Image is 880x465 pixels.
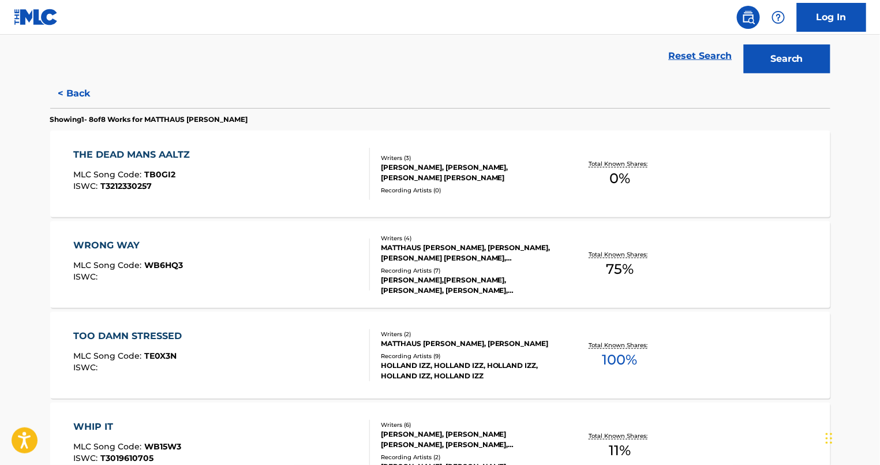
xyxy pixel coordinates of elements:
[589,250,651,259] p: Total Known Shares:
[73,271,100,282] span: ISWC :
[797,3,866,32] a: Log In
[826,421,833,456] div: Drag
[73,181,100,191] span: ISWC :
[73,169,144,180] span: MLC Song Code :
[144,441,181,452] span: WB15W3
[73,260,144,270] span: MLC Song Code :
[381,429,555,450] div: [PERSON_NAME], [PERSON_NAME] [PERSON_NAME], [PERSON_NAME], [PERSON_NAME], [PERSON_NAME], [PERSON_...
[100,453,153,463] span: T3019610705
[100,181,152,191] span: T3212330257
[742,10,755,24] img: search
[73,420,181,434] div: WHIP IT
[73,239,183,252] div: WRONG WAY
[381,360,555,381] div: HOLLAND IZZ, HOLLAND IZZ, HOLLAND IZZ, HOLLAND IZZ, HOLLAND IZZ
[381,266,555,275] div: Recording Artists ( 7 )
[609,168,630,189] span: 0 %
[50,312,830,399] a: TOO DAMN STRESSEDMLC Song Code:TE0X3NISWC:Writers (2)MATTHAUS [PERSON_NAME], [PERSON_NAME]Recordi...
[381,275,555,296] div: [PERSON_NAME],[PERSON_NAME], [PERSON_NAME], [PERSON_NAME], [PERSON_NAME], [PERSON_NAME], [PERSON_...
[144,260,183,270] span: WB6HQ3
[73,148,196,162] div: THE DEAD MANS AALTZ
[50,114,248,125] p: Showing 1 - 8 of 8 Works for MATTHAUS [PERSON_NAME]
[50,221,830,308] a: WRONG WAYMLC Song Code:WB6HQ3ISWC:Writers (4)MATTHAUS [PERSON_NAME], [PERSON_NAME], [PERSON_NAME]...
[381,330,555,338] div: Writers ( 2 )
[589,341,651,349] p: Total Known Shares:
[50,79,119,108] button: < Back
[381,243,555,263] div: MATTHAUS [PERSON_NAME], [PERSON_NAME], [PERSON_NAME] [PERSON_NAME], [PERSON_NAME]
[767,6,790,29] div: Help
[381,154,555,162] div: Writers ( 3 )
[663,43,738,69] a: Reset Search
[381,234,555,243] div: Writers ( 4 )
[381,421,555,429] div: Writers ( 6 )
[737,6,760,29] a: Public Search
[589,159,651,168] p: Total Known Shares:
[602,349,638,370] span: 100 %
[73,453,100,463] span: ISWC :
[144,169,175,180] span: TB0GI2
[589,431,651,440] p: Total Known Shares:
[73,441,144,452] span: MLC Song Code :
[381,186,555,195] div: Recording Artists ( 0 )
[822,410,880,465] iframe: Chat Widget
[144,351,177,361] span: TE0X3N
[73,362,100,373] span: ISWC :
[609,440,631,461] span: 11 %
[381,338,555,349] div: MATTHAUS [PERSON_NAME], [PERSON_NAME]
[73,351,144,361] span: MLC Song Code :
[772,10,785,24] img: help
[381,162,555,183] div: [PERSON_NAME], [PERSON_NAME], [PERSON_NAME] [PERSON_NAME]
[381,453,555,462] div: Recording Artists ( 2 )
[606,259,634,280] span: 75 %
[14,9,58,25] img: MLC Logo
[50,131,830,217] a: THE DEAD MANS AALTZMLC Song Code:TB0GI2ISWC:T3212330257Writers (3)[PERSON_NAME], [PERSON_NAME], [...
[744,44,830,73] button: Search
[73,329,188,343] div: TOO DAMN STRESSED
[381,352,555,360] div: Recording Artists ( 9 )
